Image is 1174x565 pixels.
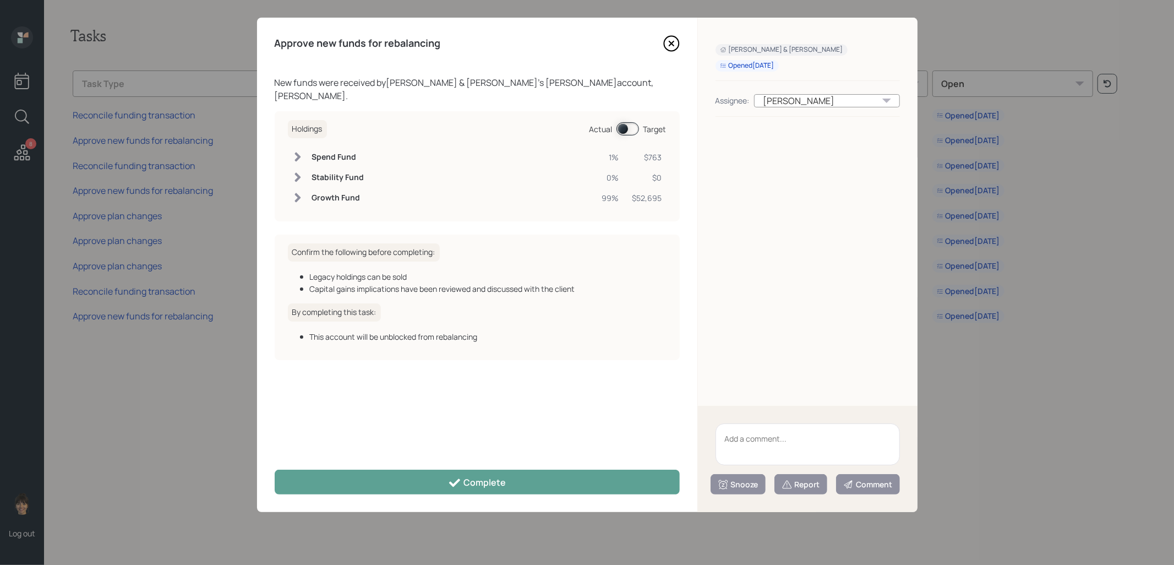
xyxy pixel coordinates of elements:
div: Comment [843,479,893,490]
div: Actual [589,123,613,135]
div: New funds were received by [PERSON_NAME] & [PERSON_NAME] 's [PERSON_NAME] account, [PERSON_NAME] . [275,76,680,102]
div: [PERSON_NAME] & [PERSON_NAME] [720,45,843,55]
button: Comment [836,474,900,495]
h6: Spend Fund [312,153,364,162]
div: 0% [602,172,619,183]
button: Snooze [711,474,766,495]
div: Capital gains implications have been reviewed and discussed with the client [310,283,667,295]
button: Report [774,474,827,495]
div: Report [782,479,820,490]
div: 99% [602,192,619,204]
div: Legacy holdings can be sold [310,271,667,282]
div: This account will be unblocked from rebalancing [310,331,667,343]
div: Snooze [718,479,758,490]
div: $52,695 [632,192,662,204]
h6: Holdings [288,120,327,138]
div: $0 [632,172,662,183]
h6: By completing this task: [288,303,381,322]
h4: Approve new funds for rebalancing [275,37,441,50]
div: Complete [448,476,506,490]
div: $763 [632,151,662,163]
h6: Stability Fund [312,173,364,182]
div: Assignee: [716,95,750,106]
h6: Confirm the following before completing: [288,243,440,262]
div: [PERSON_NAME] [754,94,900,107]
h6: Growth Fund [312,193,364,203]
div: 1% [602,151,619,163]
button: Complete [275,470,680,495]
div: Opened [DATE] [720,61,774,70]
div: Target [643,123,667,135]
